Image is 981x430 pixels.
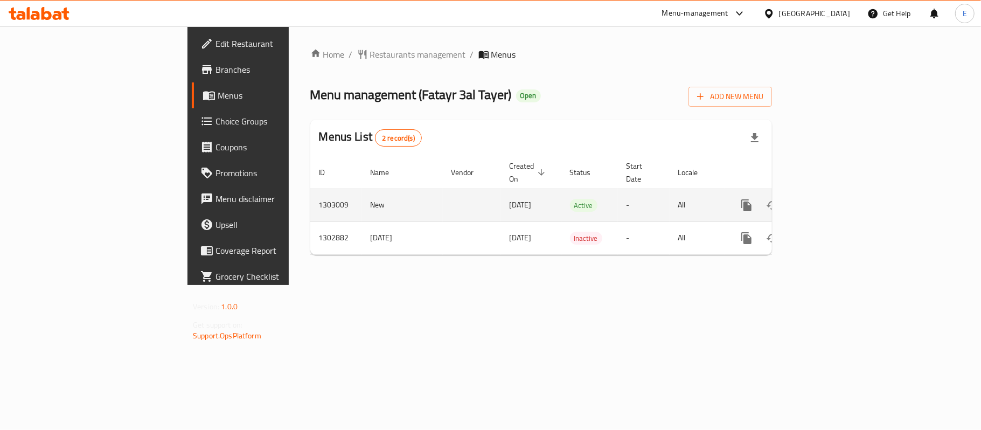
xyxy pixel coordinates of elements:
[218,89,343,102] span: Menus
[516,89,541,102] div: Open
[192,263,351,289] a: Grocery Checklist
[215,167,343,179] span: Promotions
[215,115,343,128] span: Choice Groups
[221,300,238,314] span: 1.0.0
[215,37,343,50] span: Edit Restaurant
[362,189,443,221] td: New
[215,192,343,205] span: Menu disclaimer
[215,244,343,257] span: Coverage Report
[192,134,351,160] a: Coupons
[192,108,351,134] a: Choice Groups
[215,63,343,76] span: Branches
[725,156,846,189] th: Actions
[688,87,772,107] button: Add New Menu
[662,7,728,20] div: Menu-management
[193,329,261,343] a: Support.OpsPlatform
[192,238,351,263] a: Coverage Report
[670,189,725,221] td: All
[516,91,541,100] span: Open
[570,232,602,245] span: Inactive
[310,48,772,61] nav: breadcrumb
[627,159,657,185] span: Start Date
[491,48,516,61] span: Menus
[375,133,421,143] span: 2 record(s)
[742,125,768,151] div: Export file
[618,221,670,254] td: -
[760,192,785,218] button: Change Status
[319,166,339,179] span: ID
[678,166,712,179] span: Locale
[215,270,343,283] span: Grocery Checklist
[192,31,351,57] a: Edit Restaurant
[375,129,422,147] div: Total records count
[570,166,605,179] span: Status
[357,48,466,61] a: Restaurants management
[215,218,343,231] span: Upsell
[510,231,532,245] span: [DATE]
[192,212,351,238] a: Upsell
[310,156,846,255] table: enhanced table
[734,192,760,218] button: more
[310,82,512,107] span: Menu management ( Fatayr 3al Tayer )
[192,82,351,108] a: Menus
[510,159,548,185] span: Created On
[779,8,850,19] div: [GEOGRAPHIC_DATA]
[370,48,466,61] span: Restaurants management
[193,318,242,332] span: Get support on:
[510,198,532,212] span: [DATE]
[470,48,474,61] li: /
[670,221,725,254] td: All
[451,166,488,179] span: Vendor
[570,199,597,212] span: Active
[193,300,219,314] span: Version:
[362,221,443,254] td: [DATE]
[192,160,351,186] a: Promotions
[371,166,403,179] span: Name
[734,225,760,251] button: more
[760,225,785,251] button: Change Status
[319,129,422,147] h2: Menus List
[697,90,763,103] span: Add New Menu
[963,8,967,19] span: E
[618,189,670,221] td: -
[192,186,351,212] a: Menu disclaimer
[215,141,343,154] span: Coupons
[192,57,351,82] a: Branches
